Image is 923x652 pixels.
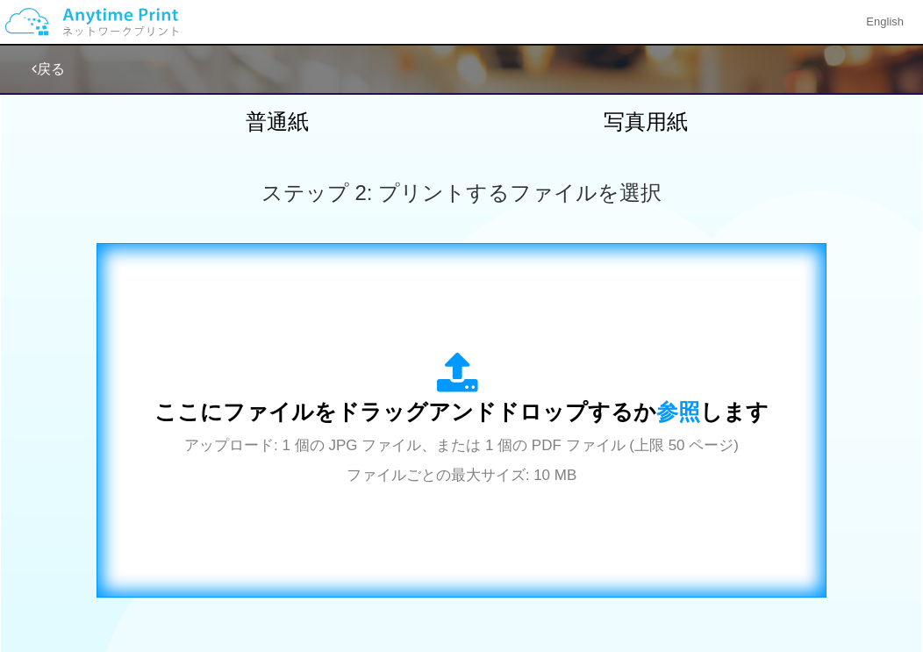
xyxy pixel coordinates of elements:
[492,111,799,133] h2: 写真用紙
[656,399,700,424] span: 参照
[184,437,739,484] span: アップロード: 1 個の JPG ファイル、または 1 個の PDF ファイル (上限 50 ページ) ファイルごとの最大サイズ: 10 MB
[32,61,65,76] a: 戻る
[154,399,769,424] span: ここにファイルをドラッグアンドドロップするか します
[261,181,662,204] span: ステップ 2: プリントするファイルを選択
[124,111,431,133] h2: 普通紙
